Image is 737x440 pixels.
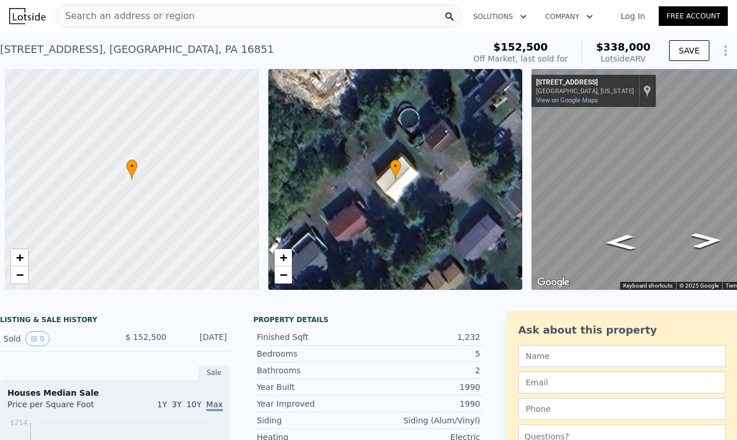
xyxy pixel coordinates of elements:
[669,40,709,61] button: SAVE
[11,249,28,266] a: Zoom in
[187,400,202,409] span: 10Y
[275,266,292,284] a: Zoom out
[9,8,45,24] img: Lotside
[126,161,138,171] span: •
[607,10,659,22] a: Log In
[253,315,484,324] div: Property details
[518,322,725,338] div: Ask about this property
[257,415,368,426] div: Siding
[275,249,292,266] a: Zoom in
[172,400,181,409] span: 3Y
[368,365,480,376] div: 2
[536,6,602,27] button: Company
[390,161,401,171] span: •
[11,266,28,284] a: Zoom out
[257,381,368,393] div: Year Built
[198,365,230,380] div: Sale
[368,415,480,426] div: Siding (Alum/Vinyl)
[534,275,572,290] img: Google
[536,97,598,104] a: View on Google Maps
[176,331,227,346] div: [DATE]
[518,345,725,367] input: Name
[534,275,572,290] a: Open this area in Google Maps (opens a new window)
[257,348,368,359] div: Bedrooms
[592,231,648,254] path: Go Southwest, 1st Ave
[3,331,106,346] div: Sold
[596,41,651,53] span: $338,000
[679,282,719,289] span: © 2025 Google
[536,78,634,87] div: [STREET_ADDRESS]
[16,267,24,282] span: −
[257,331,368,343] div: Finished Sqft
[473,53,568,64] div: Off Market, last sold for
[368,381,480,393] div: 1990
[157,400,167,409] span: 1Y
[279,250,287,265] span: +
[368,348,480,359] div: 5
[518,398,725,420] input: Phone
[126,159,138,179] div: •
[678,229,735,252] path: Go Northeast, 1st Ave
[7,399,115,417] div: Price per Square Foot
[279,267,287,282] span: −
[390,159,401,179] div: •
[206,400,223,411] span: Max
[536,87,634,95] div: [GEOGRAPHIC_DATA], [US_STATE]
[643,85,651,97] a: Show location on map
[257,398,368,410] div: Year Improved
[659,6,728,26] a: Free Account
[126,332,166,342] span: $ 152,500
[10,419,28,427] tspan: $214
[596,53,651,64] div: Lotside ARV
[25,331,50,346] button: View historical data
[257,365,368,376] div: Bathrooms
[56,9,195,23] span: Search an address or region
[368,331,480,343] div: 1,232
[714,39,737,62] button: Show Options
[464,6,536,27] button: Solutions
[518,372,725,393] input: Email
[623,282,673,290] button: Keyboard shortcuts
[368,398,480,410] div: 1990
[493,41,548,53] span: $152,500
[7,387,223,399] div: Houses Median Sale
[16,250,24,265] span: +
